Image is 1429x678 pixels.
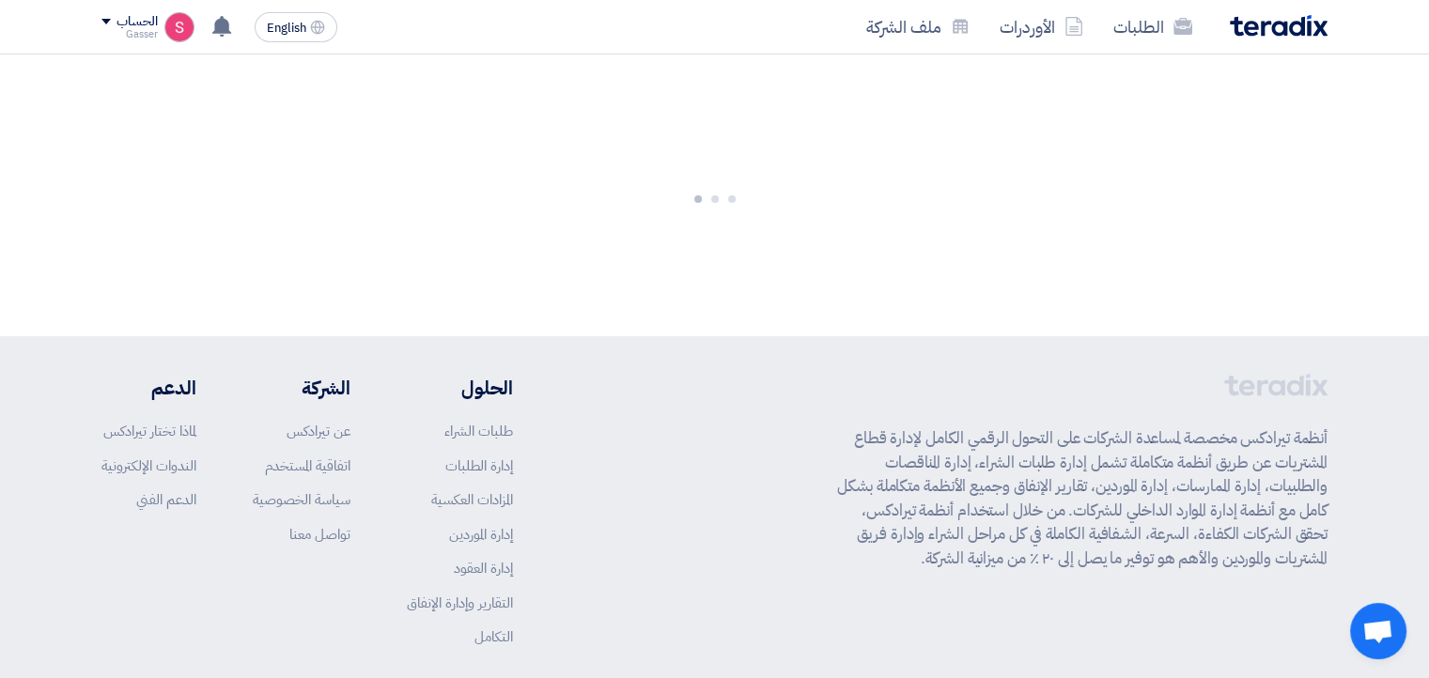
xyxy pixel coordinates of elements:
[985,5,1098,49] a: الأوردرات
[116,14,157,30] div: الحساب
[265,455,350,476] a: اتفاقية المستخدم
[837,426,1328,570] p: أنظمة تيرادكس مخصصة لمساعدة الشركات على التحول الرقمي الكامل لإدارة قطاع المشتريات عن طريق أنظمة ...
[444,421,513,441] a: طلبات الشراء
[287,421,350,441] a: عن تيرادكس
[407,593,513,613] a: التقارير وإدارة الإنفاق
[136,489,196,510] a: الدعم الفني
[101,455,196,476] a: الندوات الإلكترونية
[253,489,350,510] a: سياسة الخصوصية
[474,626,513,647] a: التكامل
[407,374,513,402] li: الحلول
[289,524,350,545] a: تواصل معنا
[267,22,306,35] span: English
[253,374,350,402] li: الشركة
[445,455,513,476] a: إدارة الطلبات
[1230,15,1328,37] img: Teradix logo
[103,421,196,441] a: لماذا تختار تيرادكس
[1350,603,1406,659] div: Open chat
[851,5,985,49] a: ملف الشركة
[101,29,157,39] div: Gasser
[431,489,513,510] a: المزادات العكسية
[454,558,513,578] a: إدارة العقود
[449,524,513,545] a: إدارة الموردين
[255,12,337,42] button: English
[164,12,194,42] img: unnamed_1748516558010.png
[1098,5,1207,49] a: الطلبات
[101,374,196,402] li: الدعم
